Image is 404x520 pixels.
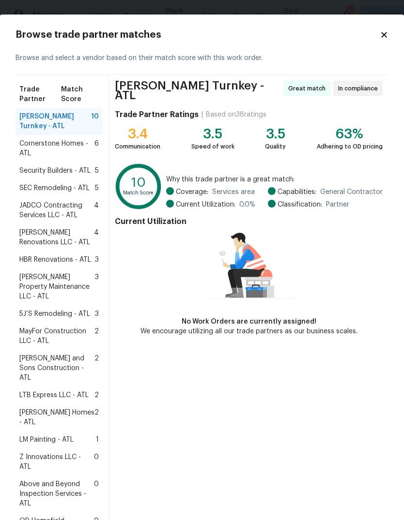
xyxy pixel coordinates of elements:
[94,408,99,427] span: 2
[19,408,94,427] span: [PERSON_NAME] Homes - ATL
[317,142,383,151] div: Adhering to OD pricing
[95,183,99,193] span: 5
[94,390,99,400] span: 2
[131,176,146,189] text: 10
[140,317,357,327] div: No Work Orders are currently assigned!
[95,255,99,265] span: 3
[288,84,329,93] span: Great match
[115,142,160,151] div: Communication
[191,142,234,151] div: Speed of work
[19,479,94,508] span: Above and Beyond Inspection Services - ATL
[95,166,99,176] span: 5
[19,390,89,400] span: LTB Express LLC - ATL
[19,309,90,319] span: 5J’S Remodeling - ATL
[94,139,99,158] span: 6
[19,327,94,346] span: MayFor Construction LLC - ATL
[265,142,286,151] div: Quality
[115,217,383,226] h4: Current Utilization
[19,201,94,220] span: JADCO Contracting Services LLC - ATL
[265,129,286,139] div: 3.5
[320,187,383,197] span: General Contractor
[94,452,99,472] span: 0
[317,129,383,139] div: 63%
[94,354,99,383] span: 2
[16,30,380,40] h2: Browse trade partner matches
[199,110,206,119] div: |
[19,139,94,158] span: Cornerstone Homes - ATL
[94,228,99,247] span: 4
[19,183,90,193] span: SEC Remodeling - ATL
[19,166,91,176] span: Security Builders - ATL
[278,200,322,209] span: Classification:
[19,272,95,301] span: [PERSON_NAME] Property Maintenance LLC - ATL
[91,112,99,131] span: 10
[19,85,61,104] span: Trade Partner
[115,129,160,139] div: 3.4
[115,81,280,100] span: [PERSON_NAME] Turnkey - ATL
[191,129,234,139] div: 3.5
[19,228,94,247] span: [PERSON_NAME] Renovations LLC - ATL
[96,435,99,445] span: 1
[176,187,208,197] span: Coverage:
[212,187,255,197] span: Services area
[166,175,383,184] span: Why this trade partner is a great match:
[338,84,382,93] span: In compliance
[326,200,349,209] span: Partner
[94,201,99,220] span: 4
[95,272,99,301] span: 3
[19,452,94,472] span: Z Innovations LLC - ATL
[61,85,99,104] span: Match Score
[239,200,255,209] span: 0.0 %
[95,309,99,319] span: 3
[19,112,91,131] span: [PERSON_NAME] Turnkey - ATL
[206,110,266,119] div: Based on 38 ratings
[278,187,316,197] span: Capabilities:
[140,327,357,336] div: We encourage utilizing all our trade partners as our business scales.
[19,354,94,383] span: [PERSON_NAME] and Sons Construction - ATL
[94,327,99,346] span: 2
[19,435,74,445] span: LM Painting - ATL
[19,255,91,265] span: HBR Renovations - ATL
[115,110,199,119] h4: Trade Partner Ratings
[176,200,235,209] span: Current Utilization:
[94,479,99,508] span: 0
[123,190,154,195] text: Match Score
[16,42,388,75] div: Browse and select a vendor based on their match score with this work order.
